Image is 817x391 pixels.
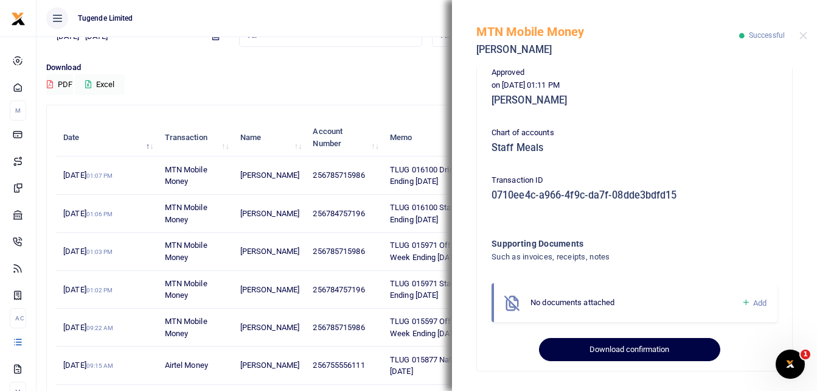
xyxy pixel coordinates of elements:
[86,287,113,294] small: 01:02 PM
[165,361,208,370] span: Airtel Money
[46,62,807,74] p: Download
[492,174,777,187] p: Transaction ID
[776,350,805,379] iframe: Intercom live chat
[240,285,299,294] span: [PERSON_NAME]
[492,237,728,250] h4: Supporting Documents
[63,209,113,218] span: [DATE]
[63,247,113,256] span: [DATE]
[390,317,515,338] span: TLUG 015597 Office Drinking Water Week Ending [DATE]
[313,209,364,218] span: 256784757196
[86,248,113,255] small: 01:03 PM
[801,350,810,359] span: 1
[753,298,767,308] span: Add
[476,24,739,39] h5: MTN Mobile Money
[240,209,299,218] span: [PERSON_NAME]
[476,44,739,56] h5: [PERSON_NAME]
[530,298,614,307] span: No documents attached
[86,325,114,331] small: 09:22 AM
[165,279,207,300] span: MTN Mobile Money
[86,362,114,369] small: 09:15 AM
[799,32,807,40] button: Close
[240,247,299,256] span: [PERSON_NAME]
[492,94,777,107] h5: [PERSON_NAME]
[390,241,515,262] span: TLUG 015971 Office Drinking Water Week Ending [DATE]
[383,119,535,157] th: Memo: activate to sort column ascending
[63,285,113,294] span: [DATE]
[63,323,113,332] span: [DATE]
[63,361,113,370] span: [DATE]
[158,119,233,157] th: Transaction: activate to sort column ascending
[313,361,364,370] span: 256755556111
[306,119,383,157] th: Account Number: activate to sort column ascending
[240,323,299,332] span: [PERSON_NAME]
[539,338,720,361] button: Download confirmation
[749,31,785,40] span: Successful
[10,308,26,328] li: Ac
[57,119,158,157] th: Date: activate to sort column descending
[390,203,516,224] span: TLUG 016100 Staff Breakfast Week Ending [DATE]
[390,355,524,376] span: TLUG 015877 National Water Bill as of [DATE]
[11,12,26,26] img: logo-small
[165,203,207,224] span: MTN Mobile Money
[11,13,26,23] a: logo-small logo-large logo-large
[492,250,728,264] h4: Such as invoices, receipts, notes
[73,13,138,24] span: Tugende Limited
[492,189,777,202] h5: 0710ee4c-a966-4f9c-da7f-08dde3bdfd15
[313,323,364,332] span: 256785715986
[313,285,364,294] span: 256784757196
[10,100,26,121] li: M
[165,317,207,338] span: MTN Mobile Money
[46,74,73,95] button: PDF
[165,165,207,186] span: MTN Mobile Money
[492,79,777,92] p: on [DATE] 01:11 PM
[86,172,113,179] small: 01:07 PM
[492,66,777,79] p: Approved
[240,171,299,180] span: [PERSON_NAME]
[492,127,777,139] p: Chart of accounts
[165,241,207,262] span: MTN Mobile Money
[234,119,307,157] th: Name: activate to sort column ascending
[63,171,113,180] span: [DATE]
[313,247,364,256] span: 256785715986
[390,165,513,186] span: TLUG 016100 Drinking Water Week Ending [DATE]
[86,211,113,217] small: 01:06 PM
[75,74,125,95] button: Excel
[742,296,767,310] a: Add
[313,171,364,180] span: 256785715986
[390,279,516,300] span: TLUG 015971 Staff Breakfast Week Ending [DATE]
[240,361,299,370] span: [PERSON_NAME]
[492,142,777,154] h5: Staff Meals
